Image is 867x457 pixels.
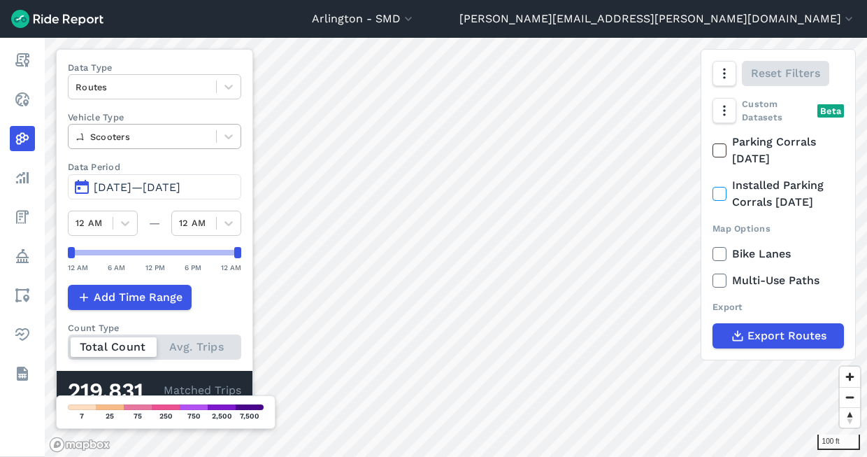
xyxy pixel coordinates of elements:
[10,204,35,230] a: Fees
[840,387,860,407] button: Zoom out
[221,261,241,274] div: 12 AM
[712,222,844,235] div: Map Options
[94,181,180,194] span: [DATE]—[DATE]
[68,321,241,335] div: Count Type
[817,435,860,450] div: 100 ft
[68,285,192,310] button: Add Time Range
[45,38,867,457] canvas: Map
[108,261,125,274] div: 6 AM
[11,10,103,28] img: Ride Report
[712,97,844,124] div: Custom Datasets
[712,272,844,289] label: Multi-Use Paths
[10,126,35,151] a: Heatmaps
[10,165,35,190] a: Analyze
[57,371,252,410] div: Matched Trips
[742,61,829,86] button: Reset Filters
[712,177,844,211] label: Installed Parking Corrals [DATE]
[817,104,844,118] div: Beta
[10,244,35,269] a: Policy
[68,261,88,274] div: 12 AM
[68,61,241,74] label: Data Type
[712,134,844,167] label: Parking Corrals [DATE]
[10,87,35,112] a: Realtime
[312,10,415,27] button: Arlington - SMD
[68,382,164,400] div: 219,831
[712,323,844,349] button: Export Routes
[94,289,182,306] span: Add Time Range
[10,283,35,308] a: Areas
[840,407,860,428] button: Reset bearing to north
[138,215,171,232] div: —
[712,246,844,262] label: Bike Lanes
[145,261,165,274] div: 12 PM
[185,261,201,274] div: 6 PM
[459,10,856,27] button: [PERSON_NAME][EMAIL_ADDRESS][PERSON_NAME][DOMAIN_NAME]
[10,322,35,347] a: Health
[68,174,241,199] button: [DATE]—[DATE]
[712,300,844,314] div: Export
[10,361,35,386] a: Datasets
[751,65,820,82] span: Reset Filters
[747,328,826,344] span: Export Routes
[68,111,241,124] label: Vehicle Type
[49,437,110,453] a: Mapbox logo
[10,48,35,73] a: Report
[840,367,860,387] button: Zoom in
[68,160,241,174] label: Data Period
